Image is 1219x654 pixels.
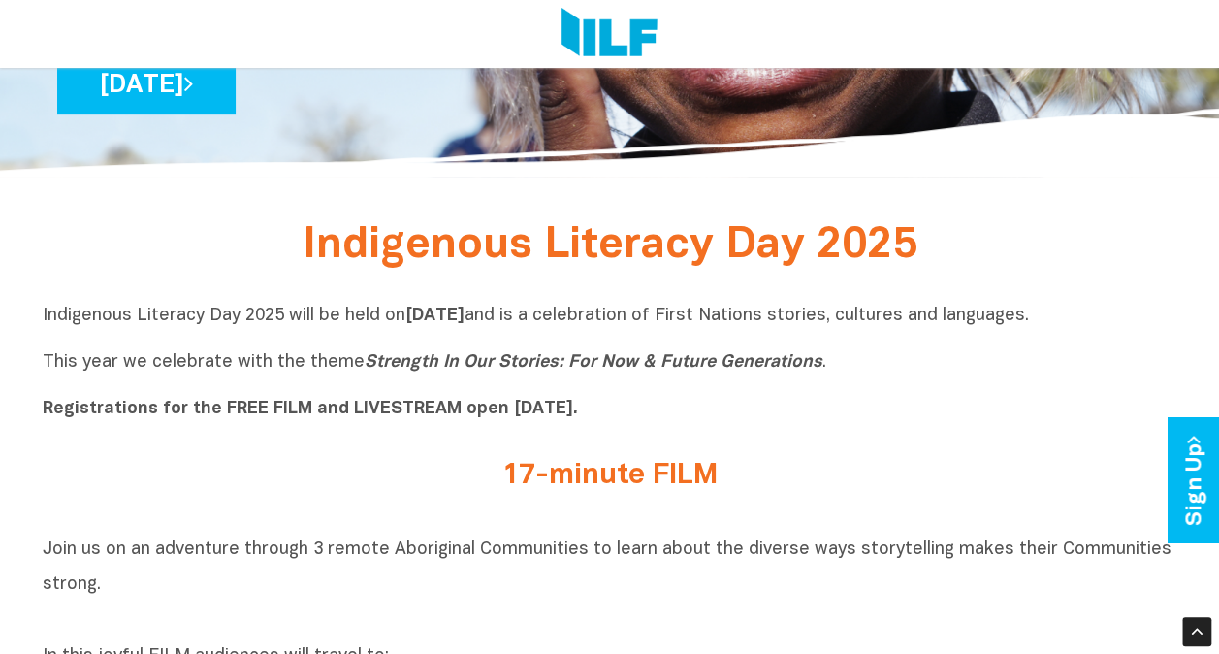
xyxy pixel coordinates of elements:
span: Join us on an adventure through 3 remote Aboriginal Communities to learn about the diverse ways s... [43,541,1171,593]
b: Registrations for the FREE FILM and LIVESTREAM open [DATE]. [43,401,578,417]
a: [DATE] [57,53,236,114]
h2: 17-minute FILM [246,460,974,492]
b: [DATE] [405,308,465,324]
span: Indigenous Literacy Day 2025 [303,226,917,266]
p: Indigenous Literacy Day 2025 will be held on and is a celebration of First Nations stories, cultu... [43,305,1177,421]
div: Scroll Back to Top [1182,617,1211,646]
img: Logo [561,8,658,60]
i: Strength In Our Stories: For Now & Future Generations [365,354,822,371]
